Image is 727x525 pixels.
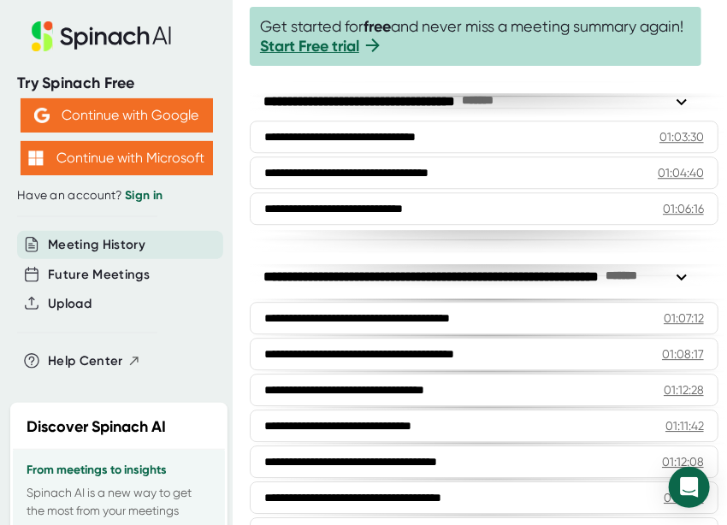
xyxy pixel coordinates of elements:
h3: From meetings to insights [27,463,211,477]
div: Try Spinach Free [17,74,216,93]
div: 01:11:42 [665,417,704,434]
button: Meeting History [48,235,145,255]
div: 01:12:28 [664,489,704,506]
div: 01:06:16 [663,200,704,217]
button: Future Meetings [48,265,150,285]
div: 01:07:12 [664,310,704,327]
span: Help Center [48,351,123,371]
button: Continue with Google [21,98,213,133]
h2: Discover Spinach AI [27,416,166,439]
div: 01:03:30 [659,128,704,145]
button: Upload [48,294,92,314]
div: 01:12:08 [662,453,704,470]
button: Continue with Microsoft [21,141,213,175]
p: Spinach AI is a new way to get the most from your meetings [27,484,211,520]
div: 01:12:28 [664,381,704,398]
a: Sign in [125,188,163,203]
div: 01:04:40 [658,164,704,181]
b: free [363,17,391,36]
div: Have an account? [17,188,216,204]
a: Start Free trial [260,37,359,56]
img: Aehbyd4JwY73AAAAAElFTkSuQmCC [34,108,50,123]
div: 01:08:17 [662,345,704,363]
div: Open Intercom Messenger [669,467,710,508]
button: Help Center [48,351,141,371]
span: Get started for and never miss a meeting summary again! [260,17,691,56]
